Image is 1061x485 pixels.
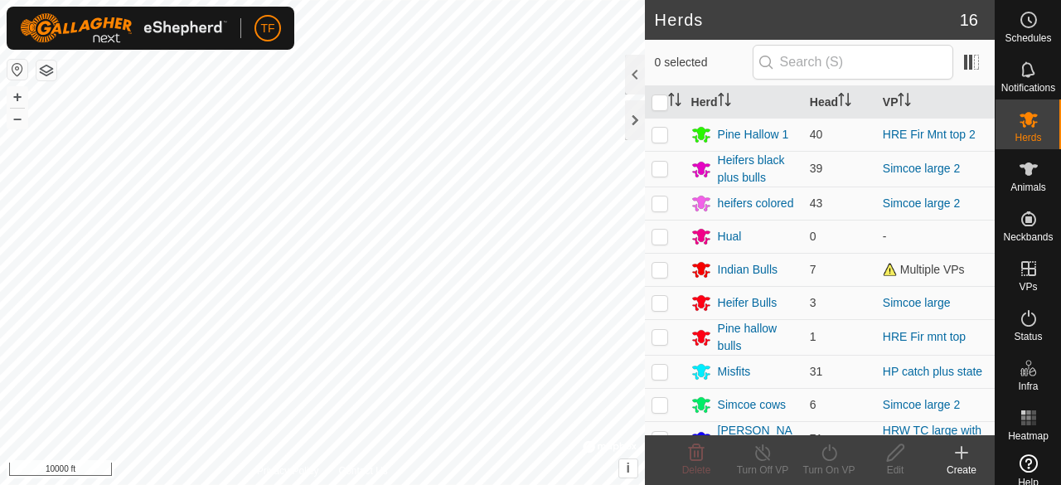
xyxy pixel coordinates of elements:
span: VPs [1019,282,1037,292]
span: Heatmap [1008,431,1049,441]
span: 3 [810,296,816,309]
h2: Herds [655,10,960,30]
div: Edit [862,463,928,478]
img: Gallagher Logo [20,13,227,43]
div: Heifer Bulls [718,294,778,312]
span: Status [1014,332,1042,342]
input: Search (S) [753,45,953,80]
button: i [619,459,637,478]
td: - [876,220,995,253]
span: Herds [1015,133,1041,143]
span: 6 [810,398,816,411]
span: 0 [810,230,816,243]
div: heifers colored [718,195,794,212]
a: HRE Fir Mnt top 2 [883,128,976,141]
th: VP [876,86,995,119]
a: Simcoe large 2 [883,162,960,175]
span: 39 [810,162,823,175]
span: 40 [810,128,823,141]
div: Heifers black plus bulls [718,152,797,187]
a: Simcoe large 2 [883,398,960,411]
div: Pine hallow bulls [718,320,797,355]
button: + [7,87,27,107]
div: Pine Hallow 1 [718,126,789,143]
p-sorticon: Activate to sort [668,95,681,109]
button: Map Layers [36,61,56,80]
div: Turn Off VP [729,463,796,478]
span: Infra [1018,381,1038,391]
div: Hual [718,228,742,245]
div: Misfits [718,363,751,381]
span: 43 [810,196,823,210]
span: 71 [810,432,823,445]
div: Turn On VP [796,463,862,478]
th: Herd [685,86,803,119]
span: 31 [810,365,823,378]
th: Head [803,86,876,119]
span: 16 [960,7,978,32]
div: Simcoe cows [718,396,786,414]
span: Delete [682,464,711,476]
span: Animals [1010,182,1046,192]
p-sorticon: Activate to sort [898,95,911,109]
span: TF [260,20,274,37]
p-sorticon: Activate to sort [838,95,851,109]
a: HRE Fir mnt top [883,330,966,343]
a: Privacy Policy [257,463,319,478]
div: Indian Bulls [718,261,778,279]
span: Neckbands [1003,232,1053,242]
p-sorticon: Activate to sort [718,95,731,109]
a: HRW TC large with HR EZ 3 [883,424,981,454]
span: Multiple VPs [883,263,965,276]
a: Simcoe large [883,296,951,309]
span: i [626,461,629,475]
div: [PERSON_NAME] Creek [718,422,797,457]
span: 0 selected [655,54,753,71]
a: Simcoe large 2 [883,196,960,210]
button: – [7,109,27,129]
span: 7 [810,263,816,276]
button: Reset Map [7,60,27,80]
span: Notifications [1001,83,1055,93]
span: Schedules [1005,33,1051,43]
span: 1 [810,330,816,343]
a: Contact Us [338,463,387,478]
div: Create [928,463,995,478]
a: HP catch plus state [883,365,982,378]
